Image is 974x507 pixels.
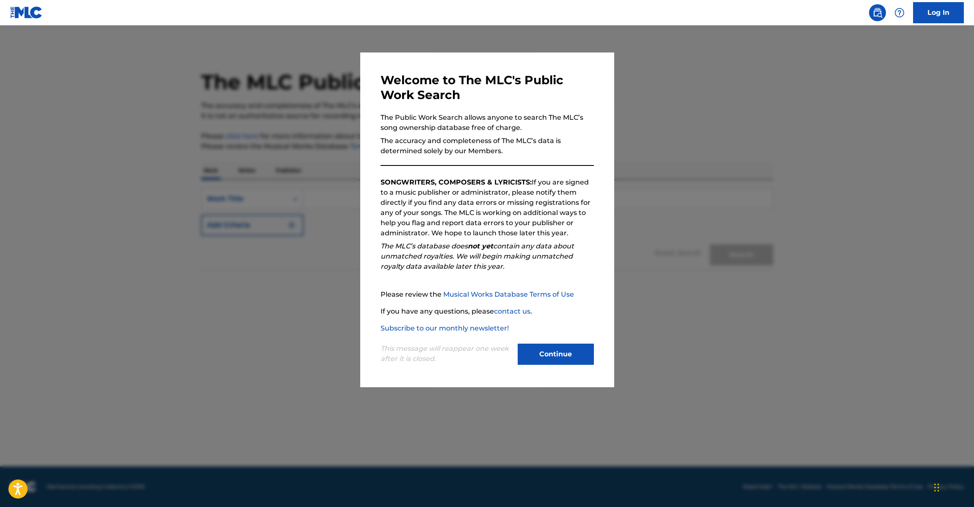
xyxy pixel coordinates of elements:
[869,4,886,21] a: Public Search
[381,73,594,102] h3: Welcome to The MLC's Public Work Search
[932,466,974,507] iframe: Chat Widget
[381,113,594,133] p: The Public Work Search allows anyone to search The MLC’s song ownership database free of charge.
[381,177,594,238] p: If you are signed to a music publisher or administrator, please notify them directly if you find ...
[494,307,530,315] a: contact us
[381,242,574,270] em: The MLC’s database does contain any data about unmatched royalties. We will begin making unmatche...
[381,306,594,317] p: If you have any questions, please .
[872,8,883,18] img: search
[381,136,594,156] p: The accuracy and completeness of The MLC’s data is determined solely by our Members.
[518,344,594,365] button: Continue
[381,344,513,364] p: This message will reappear one week after it is closed.
[381,289,594,300] p: Please review the
[468,242,493,250] strong: not yet
[934,475,939,500] div: Drag
[443,290,574,298] a: Musical Works Database Terms of Use
[913,2,964,23] a: Log In
[894,8,905,18] img: help
[381,324,509,332] a: Subscribe to our monthly newsletter!
[10,6,43,19] img: MLC Logo
[891,4,908,21] div: Help
[381,178,532,186] strong: SONGWRITERS, COMPOSERS & LYRICISTS:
